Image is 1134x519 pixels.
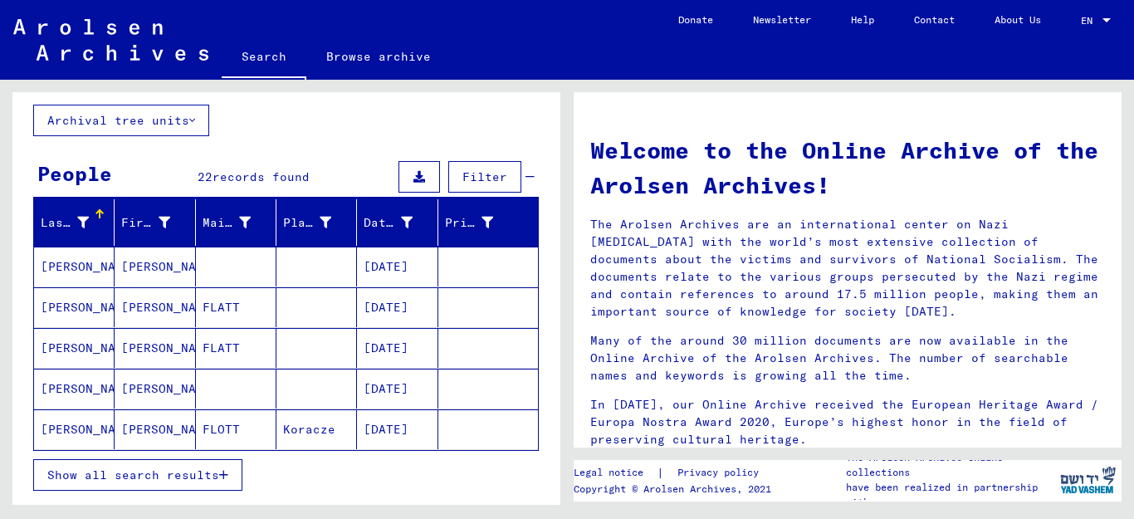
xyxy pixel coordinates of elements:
div: Maiden Name [203,214,251,232]
div: First Name [121,214,169,232]
mat-cell: [PERSON_NAME] [115,409,195,449]
mat-header-cell: Date of Birth [357,199,437,246]
button: Archival tree units [33,105,209,136]
mat-cell: FLOTT [196,409,276,449]
mat-cell: [DATE] [357,328,437,368]
mat-cell: [DATE] [357,409,437,449]
button: Filter [448,161,521,193]
p: Many of the around 30 million documents are now available in the Online Archive of the Arolsen Ar... [590,332,1105,384]
mat-cell: [DATE] [357,247,437,286]
a: Legal notice [574,464,657,482]
mat-cell: [PERSON_NAME] [115,328,195,368]
button: Show all search results [33,459,242,491]
div: Prisoner # [445,214,493,232]
span: 22 [198,169,213,184]
img: yv_logo.png [1057,459,1119,501]
div: Date of Birth [364,209,437,236]
div: First Name [121,209,194,236]
div: Place of Birth [283,209,356,236]
div: Place of Birth [283,214,331,232]
mat-cell: [PERSON_NAME] [34,409,115,449]
div: Last Name [41,209,114,236]
mat-cell: [PERSON_NAME] [34,247,115,286]
span: Filter [462,169,507,184]
p: have been realized in partnership with [846,480,1053,510]
mat-header-cell: Place of Birth [276,199,357,246]
mat-header-cell: Last Name [34,199,115,246]
a: Privacy policy [664,464,779,482]
mat-cell: [DATE] [357,369,437,409]
mat-header-cell: Prisoner # [438,199,538,246]
mat-cell: [PERSON_NAME] [34,287,115,327]
div: Last Name [41,214,89,232]
p: The Arolsen Archives are an international center on Nazi [MEDICAL_DATA] with the world’s most ext... [590,216,1105,321]
span: Show all search results [47,468,219,482]
p: In [DATE], our Online Archive received the European Heritage Award / Europa Nostra Award 2020, Eu... [590,396,1105,448]
mat-cell: [PERSON_NAME] [115,369,195,409]
div: Date of Birth [364,214,412,232]
img: Arolsen_neg.svg [13,19,208,61]
mat-cell: [PERSON_NAME] [34,369,115,409]
div: Maiden Name [203,209,276,236]
mat-cell: [PERSON_NAME] [115,247,195,286]
mat-cell: [PERSON_NAME] [34,328,115,368]
mat-cell: FLATT [196,287,276,327]
mat-cell: Koracze [276,409,357,449]
span: records found [213,169,310,184]
h1: Welcome to the Online Archive of the Arolsen Archives! [590,133,1105,203]
mat-cell: [PERSON_NAME] [115,287,195,327]
a: Browse archive [306,37,451,76]
div: Prisoner # [445,209,518,236]
mat-cell: [DATE] [357,287,437,327]
div: | [574,464,779,482]
mat-header-cell: Maiden Name [196,199,276,246]
a: Search [222,37,306,80]
p: Copyright © Arolsen Archives, 2021 [574,482,779,497]
mat-cell: FLATT [196,328,276,368]
p: The Arolsen Archives online collections [846,450,1053,480]
mat-header-cell: First Name [115,199,195,246]
div: People [37,159,112,189]
span: EN [1081,15,1099,27]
